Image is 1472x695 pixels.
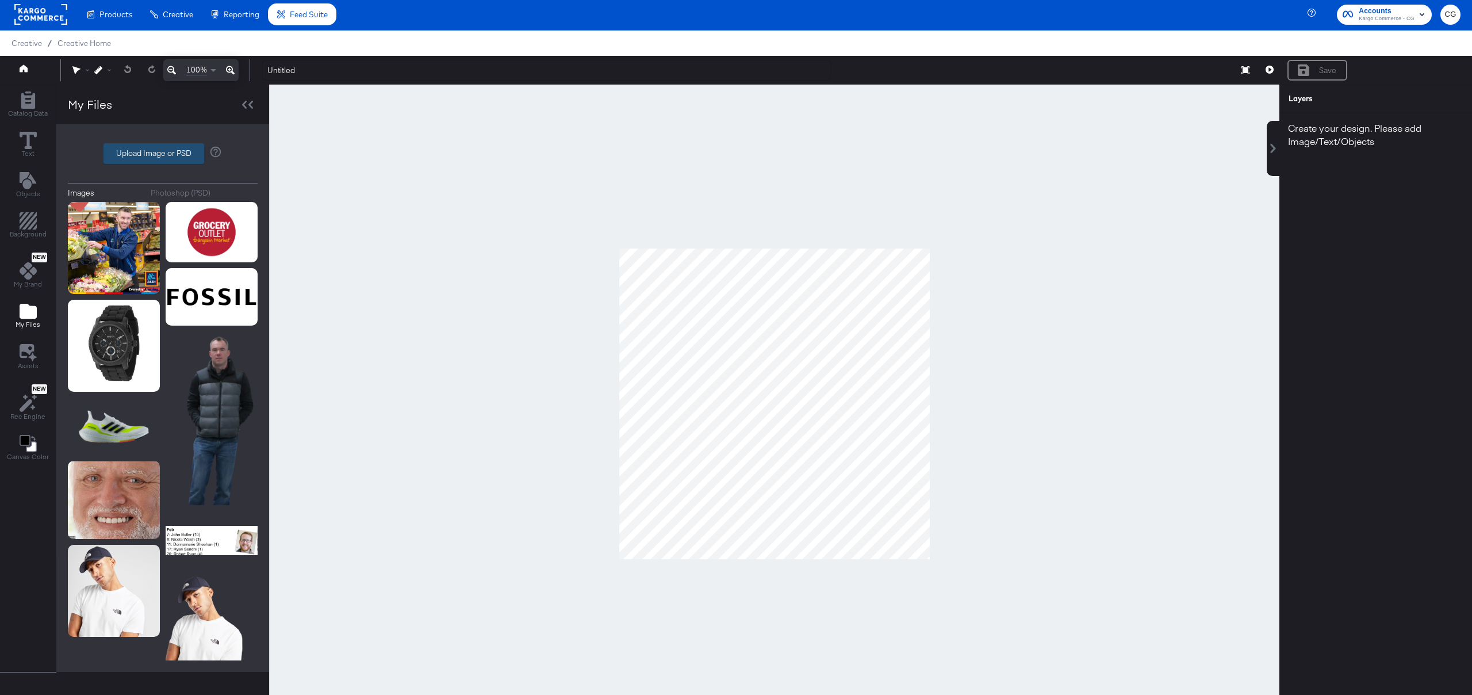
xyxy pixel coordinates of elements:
span: Objects [16,189,40,198]
span: My Brand [14,280,42,289]
button: Add Text [9,169,47,202]
span: New [32,254,47,261]
button: Add Rectangle [1,89,55,121]
button: Assets [11,341,45,374]
button: NewMy Brand [7,250,49,293]
span: Creative [11,39,42,48]
button: CG [1440,5,1460,25]
button: Photoshop (PSD) [151,188,258,198]
span: Accounts [1359,5,1414,17]
span: My Files [16,320,40,329]
a: Creative Home [57,39,111,48]
button: NewRec Engine [3,381,52,425]
span: Feed Suite [290,10,328,19]
div: Images [68,188,94,198]
span: Text [22,149,34,158]
span: Catalog Data [8,109,48,118]
button: Images [68,188,142,198]
span: Products [99,10,132,19]
span: Background [10,230,47,239]
div: Photoshop (PSD) [151,188,210,198]
span: Reporting [224,10,259,19]
div: Create your design. Please add Image/Text/Objects [1279,113,1472,156]
button: Add Rectangle [3,210,53,243]
button: Text [13,129,44,162]
span: / [42,39,57,48]
span: 100% [186,64,207,75]
span: Kargo Commerce - CG [1359,14,1414,24]
div: Layers [1289,93,1406,104]
span: Creative [163,10,193,19]
button: AccountsKargo Commerce - CG [1337,5,1432,25]
span: CG [1445,8,1456,21]
span: New [32,385,47,393]
span: Rec Engine [10,412,45,421]
span: Assets [18,361,39,371]
button: Add Files [9,300,47,333]
div: My Files [68,96,112,113]
span: Canvas Color [7,452,49,461]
